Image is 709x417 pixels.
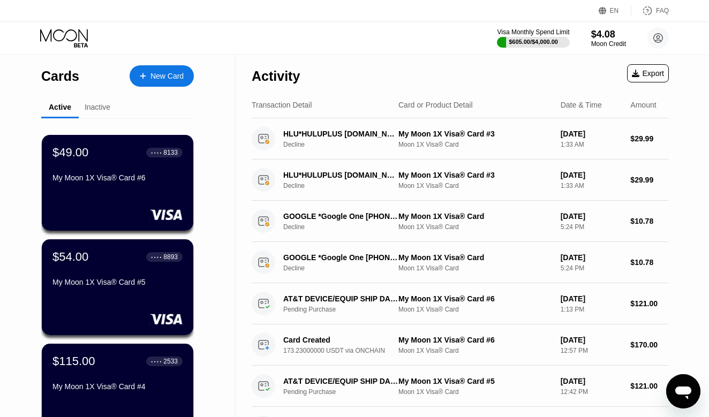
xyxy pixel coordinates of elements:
div: My Moon 1X Visa® Card #3 [398,171,552,179]
div: Export [632,69,664,78]
div: My Moon 1X Visa® Card [398,212,552,221]
div: $54.00● ● ● ●8893My Moon 1X Visa® Card #5 [42,239,193,335]
div: Decline [283,264,408,272]
div: Export [627,64,669,82]
div: Transaction Detail [252,101,312,109]
div: Decline [283,182,408,189]
div: [DATE] [561,171,622,179]
div: My Moon 1X Visa® Card #6 [398,294,552,303]
div: Cards [41,69,79,84]
div: [DATE] [561,212,622,221]
div: $10.78 [630,217,669,225]
div: Pending Purchase [283,388,408,396]
div: $29.99 [630,176,669,184]
div: Moon 1X Visa® Card [398,223,552,231]
div: GOOGLE *Google One [PHONE_NUMBER] USDeclineMy Moon 1X Visa® CardMoon 1X Visa® Card[DATE]5:24 PM$1... [252,242,669,283]
div: GOOGLE *Google One [PHONE_NUMBER] US [283,212,399,221]
div: ● ● ● ● [151,360,162,363]
div: 1:33 AM [561,182,622,189]
div: Date & Time [561,101,602,109]
div: AT&T DEVICE/EQUIP SHIP DALLAS US [283,377,399,385]
div: AT&T DEVICE/EQUIP SHIP DALLAS US [283,294,399,303]
div: Moon 1X Visa® Card [398,347,552,354]
div: $49.00 [52,146,88,160]
div: EN [599,5,631,16]
div: Visa Monthly Spend Limit [497,28,569,36]
div: Card or Product Detail [398,101,473,109]
div: FAQ [631,5,669,16]
div: Moon Credit [591,40,626,48]
div: New Card [150,72,184,81]
div: 5:24 PM [561,223,622,231]
div: HLU*HULUPLUS [DOMAIN_NAME][URL]DeclineMy Moon 1X Visa® Card #3Moon 1X Visa® Card[DATE]1:33 AM$29.99 [252,160,669,201]
div: [DATE] [561,336,622,344]
div: GOOGLE *Google One [PHONE_NUMBER] USDeclineMy Moon 1X Visa® CardMoon 1X Visa® Card[DATE]5:24 PM$1... [252,201,669,242]
div: HLU*HULUPLUS [DOMAIN_NAME][URL] [283,130,399,138]
div: Decline [283,141,408,148]
div: Moon 1X Visa® Card [398,306,552,313]
div: $4.08Moon Credit [591,29,626,48]
div: $121.00 [630,299,669,308]
div: Moon 1X Visa® Card [398,388,552,396]
div: Amount [630,101,656,109]
div: Moon 1X Visa® Card [398,264,552,272]
div: $49.00● ● ● ●8133My Moon 1X Visa® Card #6 [42,135,193,231]
div: 12:42 PM [561,388,622,396]
div: $54.00 [52,250,88,264]
div: My Moon 1X Visa® Card #4 [52,382,183,391]
div: 1:33 AM [561,141,622,148]
div: Pending Purchase [283,306,408,313]
div: $29.99 [630,134,669,143]
div: Moon 1X Visa® Card [398,182,552,189]
div: Active [49,103,71,111]
div: Inactive [85,103,110,111]
div: 8133 [163,149,178,156]
div: $4.08 [591,29,626,40]
div: Card Created173.23000000 USDT via ONCHAINMy Moon 1X Visa® Card #6Moon 1X Visa® Card[DATE]12:57 PM... [252,324,669,366]
div: HLU*HULUPLUS [DOMAIN_NAME][URL] [283,171,399,179]
div: 12:57 PM [561,347,622,354]
div: My Moon 1X Visa® Card #6 [52,173,183,182]
div: Moon 1X Visa® Card [398,141,552,148]
div: HLU*HULUPLUS [DOMAIN_NAME][URL]DeclineMy Moon 1X Visa® Card #3Moon 1X Visa® Card[DATE]1:33 AM$29.99 [252,118,669,160]
div: FAQ [656,7,669,14]
div: 1:13 PM [561,306,622,313]
div: My Moon 1X Visa® Card #5 [398,377,552,385]
div: ● ● ● ● [151,255,162,259]
div: New Card [130,65,194,87]
div: 2533 [163,358,178,365]
div: 8893 [163,253,178,261]
div: $121.00 [630,382,669,390]
div: My Moon 1X Visa® Card #5 [52,278,183,286]
div: AT&T DEVICE/EQUIP SHIP DALLAS USPending PurchaseMy Moon 1X Visa® Card #6Moon 1X Visa® Card[DATE]1... [252,283,669,324]
div: [DATE] [561,294,622,303]
div: Decline [283,223,408,231]
iframe: Button to launch messaging window [666,374,700,408]
div: 173.23000000 USDT via ONCHAIN [283,347,408,354]
div: Card Created [283,336,399,344]
div: $170.00 [630,340,669,349]
div: My Moon 1X Visa® Card #3 [398,130,552,138]
div: GOOGLE *Google One [PHONE_NUMBER] US [283,253,399,262]
div: [DATE] [561,377,622,385]
div: Visa Monthly Spend Limit$605.00/$4,000.00 [497,28,569,48]
div: $605.00 / $4,000.00 [509,39,558,45]
div: ● ● ● ● [151,151,162,154]
div: Activity [252,69,300,84]
div: [DATE] [561,130,622,138]
div: 5:24 PM [561,264,622,272]
div: $115.00 [52,354,95,368]
div: AT&T DEVICE/EQUIP SHIP DALLAS USPending PurchaseMy Moon 1X Visa® Card #5Moon 1X Visa® Card[DATE]1... [252,366,669,407]
div: My Moon 1X Visa® Card #6 [398,336,552,344]
div: EN [610,7,619,14]
div: My Moon 1X Visa® Card [398,253,552,262]
div: [DATE] [561,253,622,262]
div: $10.78 [630,258,669,267]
